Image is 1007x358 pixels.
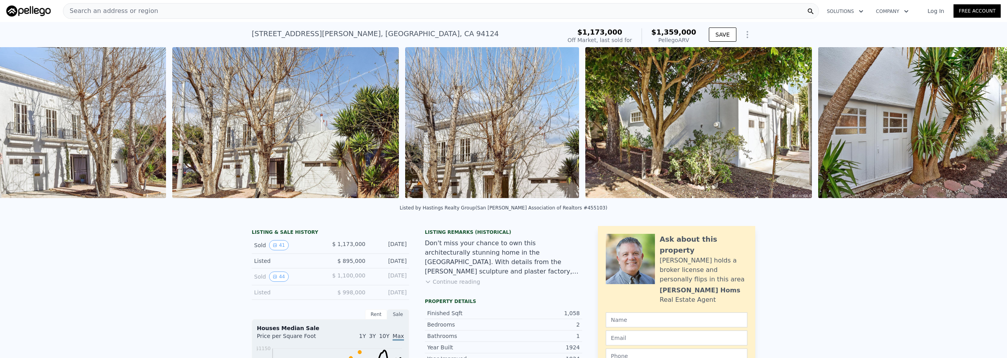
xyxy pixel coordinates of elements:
[372,272,407,282] div: [DATE]
[740,27,755,42] button: Show Options
[369,333,376,339] span: 3Y
[254,288,324,296] div: Listed
[503,343,580,351] div: 1924
[372,240,407,250] div: [DATE]
[427,343,503,351] div: Year Built
[252,229,409,237] div: LISTING & SALE HISTORY
[63,6,158,16] span: Search an address or region
[172,47,399,198] img: Sale: 59829285 Parcel: 55682652
[405,47,579,198] img: Sale: 59829285 Parcel: 55682652
[338,289,365,296] span: $ 998,000
[338,258,365,264] span: $ 895,000
[257,324,404,332] div: Houses Median Sale
[425,229,582,235] div: Listing Remarks (Historical)
[660,295,716,305] div: Real Estate Agent
[254,240,324,250] div: Sold
[503,332,580,340] div: 1
[568,36,632,44] div: Off Market, last sold for
[577,28,622,36] span: $1,173,000
[257,332,330,345] div: Price per Square Foot
[400,205,607,211] div: Listed by Hastings Realty Group (San [PERSON_NAME] Association of Realtors #455103)
[372,288,407,296] div: [DATE]
[606,330,747,345] input: Email
[427,309,503,317] div: Finished Sqft
[379,333,389,339] span: 10Y
[918,7,954,15] a: Log In
[252,28,499,39] div: [STREET_ADDRESS][PERSON_NAME] , [GEOGRAPHIC_DATA] , CA 94124
[821,4,870,18] button: Solutions
[269,272,288,282] button: View historical data
[387,309,409,319] div: Sale
[585,47,812,198] img: Sale: 59829285 Parcel: 55682652
[660,256,747,284] div: [PERSON_NAME] holds a broker license and personally flips in this area
[254,272,324,282] div: Sold
[606,312,747,327] input: Name
[425,239,582,276] div: Don't miss your chance to own this architecturally stunning home in the [GEOGRAPHIC_DATA]. With d...
[425,298,582,305] div: Property details
[503,321,580,329] div: 2
[709,28,736,42] button: SAVE
[6,6,51,17] img: Pellego
[425,278,480,286] button: Continue reading
[660,286,740,295] div: [PERSON_NAME] Homs
[651,28,696,36] span: $1,359,000
[254,257,324,265] div: Listed
[365,309,387,319] div: Rent
[332,241,365,247] span: $ 1,173,000
[256,346,271,351] tspan: $1150
[651,36,696,44] div: Pellego ARV
[372,257,407,265] div: [DATE]
[393,333,404,341] span: Max
[332,272,365,279] span: $ 1,100,000
[660,234,747,256] div: Ask about this property
[870,4,915,18] button: Company
[269,240,288,250] button: View historical data
[359,333,366,339] span: 1Y
[427,332,503,340] div: Bathrooms
[503,309,580,317] div: 1,058
[954,4,1001,18] a: Free Account
[427,321,503,329] div: Bedrooms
